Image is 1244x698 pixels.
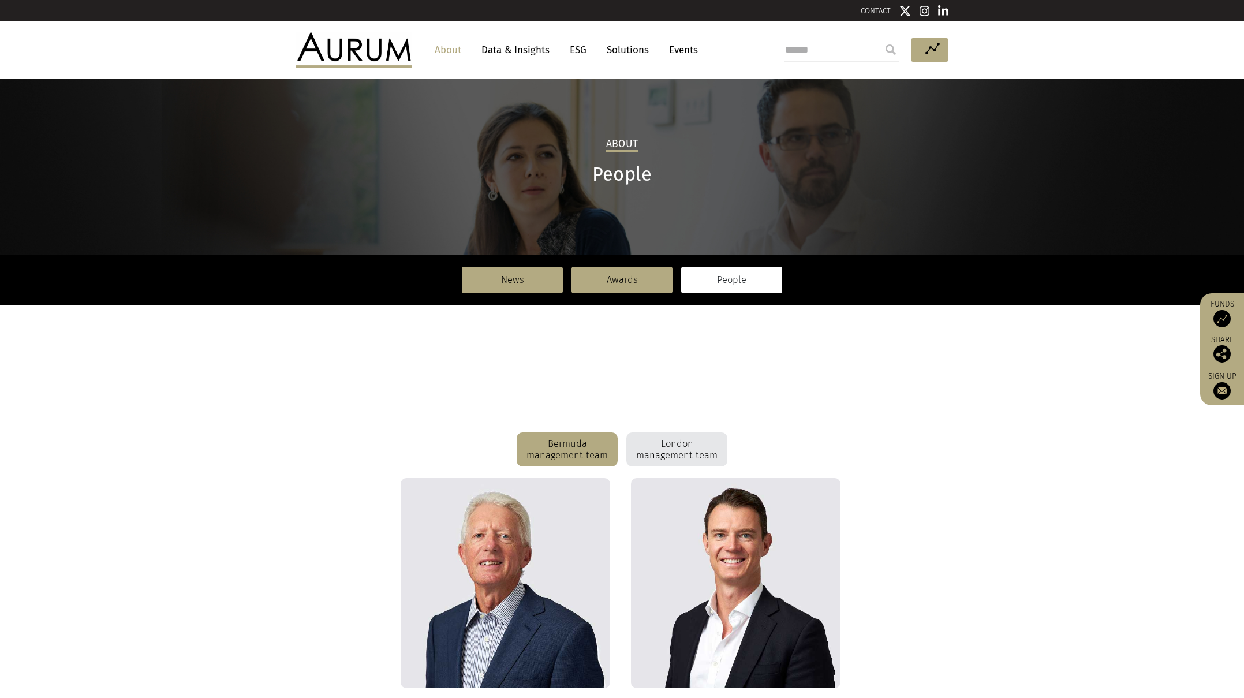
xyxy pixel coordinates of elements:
[564,39,592,61] a: ESG
[1213,345,1231,363] img: Share this post
[626,432,727,467] div: London management team
[681,267,782,293] a: People
[899,5,911,17] img: Twitter icon
[1213,310,1231,327] img: Access Funds
[606,138,638,152] h2: About
[879,38,902,61] input: Submit
[462,267,563,293] a: News
[517,432,618,467] div: Bermuda management team
[1206,299,1238,327] a: Funds
[920,5,930,17] img: Instagram icon
[938,5,948,17] img: Linkedin icon
[1206,371,1238,400] a: Sign up
[663,39,698,61] a: Events
[296,163,948,186] h1: People
[601,39,655,61] a: Solutions
[429,39,467,61] a: About
[571,267,673,293] a: Awards
[296,32,412,67] img: Aurum
[1206,336,1238,363] div: Share
[476,39,555,61] a: Data & Insights
[861,6,891,15] a: CONTACT
[1213,382,1231,400] img: Sign up to our newsletter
